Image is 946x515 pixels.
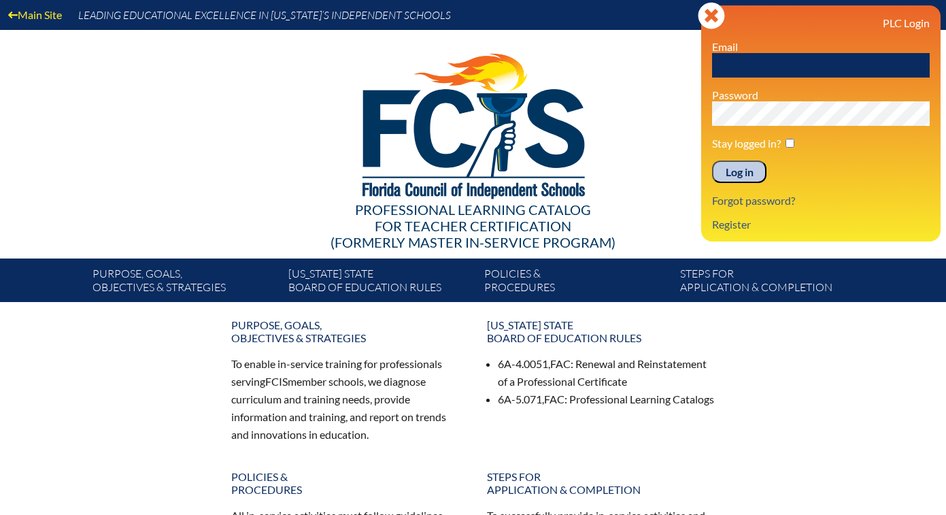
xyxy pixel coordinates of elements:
[231,355,460,443] p: To enable in-service training for professionals serving member schools, we diagnose curriculum an...
[283,264,479,302] a: [US_STATE] StateBoard of Education rules
[375,218,571,234] span: for Teacher Certification
[223,465,468,501] a: Policies &Procedures
[479,264,675,302] a: Policies &Procedures
[550,357,571,370] span: FAC
[479,465,724,501] a: Steps forapplication & completion
[333,30,613,216] img: FCISlogo221.eps
[712,161,766,184] input: Log in
[479,313,724,350] a: [US_STATE] StateBoard of Education rules
[712,137,781,150] label: Stay logged in?
[544,393,564,405] span: FAC
[712,16,930,29] h3: PLC Login
[712,40,738,53] label: Email
[498,355,715,391] li: 6A-4.0051, : Renewal and Reinstatement of a Professional Certificate
[223,313,468,350] a: Purpose, goals,objectives & strategies
[698,2,725,29] svg: Close
[707,191,800,210] a: Forgot password?
[712,88,758,101] label: Password
[87,264,283,302] a: Purpose, goals,objectives & strategies
[265,375,288,388] span: FCIS
[82,201,865,250] div: Professional Learning Catalog (formerly Master In-service Program)
[3,5,67,24] a: Main Site
[498,391,715,408] li: 6A-5.071, : Professional Learning Catalogs
[675,264,871,302] a: Steps forapplication & completion
[707,215,756,233] a: Register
